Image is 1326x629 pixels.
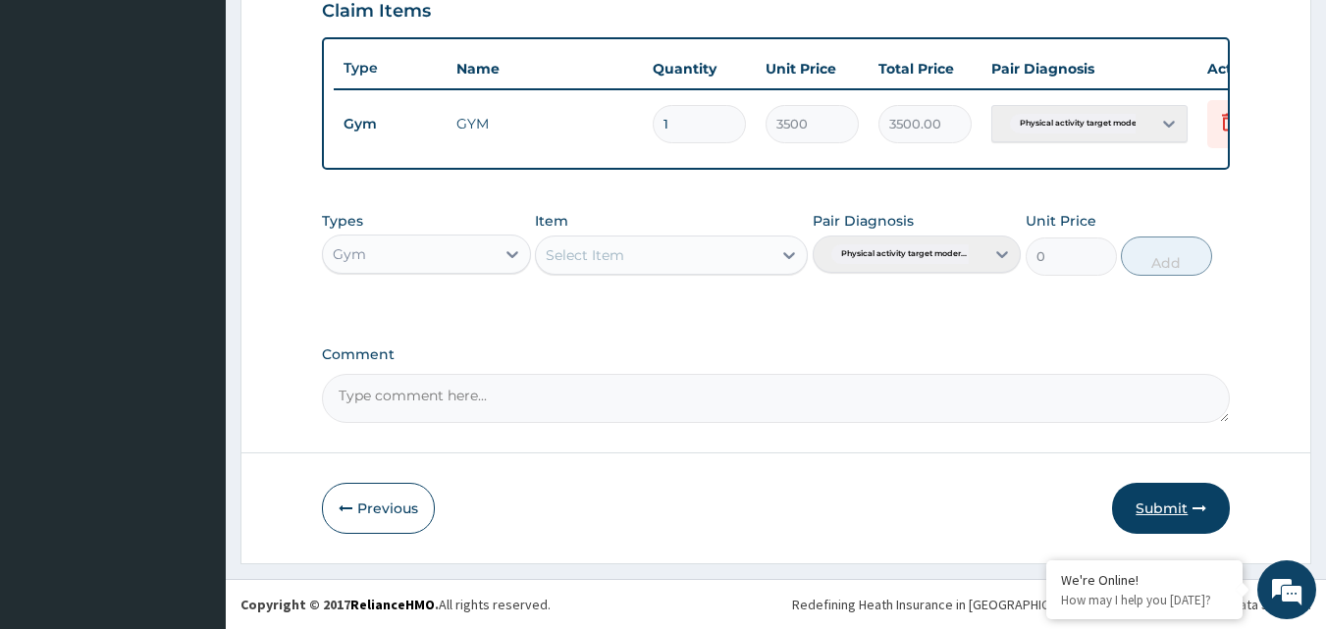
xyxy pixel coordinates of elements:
[102,110,330,135] div: Chat with us now
[546,245,624,265] div: Select Item
[1112,483,1230,534] button: Submit
[114,189,271,388] span: We're online!
[334,106,447,142] td: Gym
[322,483,435,534] button: Previous
[643,49,756,88] th: Quantity
[447,49,643,88] th: Name
[1061,592,1228,608] p: How may I help you today?
[813,211,914,231] label: Pair Diagnosis
[1061,571,1228,589] div: We're Online!
[36,98,80,147] img: d_794563401_company_1708531726252_794563401
[1026,211,1096,231] label: Unit Price
[756,49,869,88] th: Unit Price
[447,104,643,143] td: GYM
[322,213,363,230] label: Types
[350,596,435,613] a: RelianceHMO
[322,1,431,23] h3: Claim Items
[334,50,447,86] th: Type
[792,595,1311,614] div: Redefining Heath Insurance in [GEOGRAPHIC_DATA] using Telemedicine and Data Science!
[981,49,1197,88] th: Pair Diagnosis
[869,49,981,88] th: Total Price
[226,579,1326,629] footer: All rights reserved.
[535,211,568,231] label: Item
[1197,49,1296,88] th: Actions
[1121,236,1212,276] button: Add
[322,10,369,57] div: Minimize live chat window
[322,346,1231,363] label: Comment
[10,420,374,489] textarea: Type your message and hit 'Enter'
[240,596,439,613] strong: Copyright © 2017 .
[333,244,366,264] div: Gym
